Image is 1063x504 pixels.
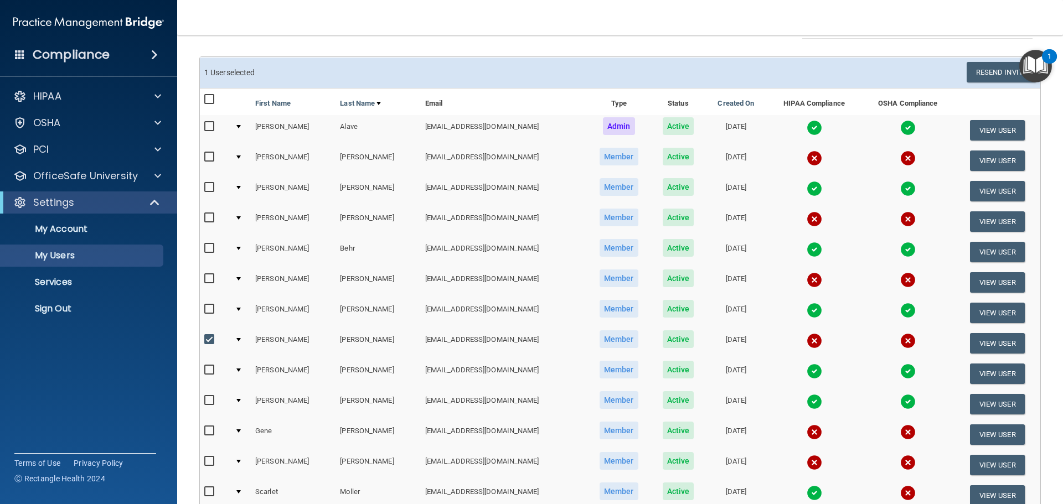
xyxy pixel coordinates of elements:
[900,120,916,136] img: tick.e7d51cea.svg
[705,176,767,206] td: [DATE]
[340,97,381,110] a: Last Name
[251,237,336,267] td: [PERSON_NAME]
[421,389,587,419] td: [EMAIL_ADDRESS][DOMAIN_NAME]
[970,272,1025,293] button: View User
[251,146,336,176] td: [PERSON_NAME]
[600,452,638,470] span: Member
[33,90,61,103] p: HIPAA
[600,269,638,287] span: Member
[421,358,587,389] td: [EMAIL_ADDRESS][DOMAIN_NAME]
[336,176,420,206] td: [PERSON_NAME]
[13,196,161,209] a: Settings
[807,150,822,166] img: cross.ca9f0e7f.svg
[336,146,420,176] td: [PERSON_NAME]
[74,458,123,469] a: Privacy Policy
[336,115,420,146] td: Alave
[705,328,767,358] td: [DATE]
[421,206,587,237] td: [EMAIL_ADDRESS][DOMAIN_NAME]
[970,211,1025,232] button: View User
[421,298,587,328] td: [EMAIL_ADDRESS][DOMAIN_NAME]
[767,89,861,115] th: HIPAA Compliance
[900,272,916,288] img: cross.ca9f0e7f.svg
[861,89,954,115] th: OSHA Compliance
[600,361,638,378] span: Member
[663,300,694,318] span: Active
[900,363,916,379] img: tick.e7d51cea.svg
[251,450,336,480] td: [PERSON_NAME]
[600,300,638,318] span: Member
[421,115,587,146] td: [EMAIL_ADDRESS][DOMAIN_NAME]
[336,389,420,419] td: [PERSON_NAME]
[7,224,158,235] p: My Account
[251,206,336,237] td: [PERSON_NAME]
[336,237,420,267] td: Behr
[663,209,694,226] span: Active
[33,196,74,209] p: Settings
[600,178,638,196] span: Member
[970,242,1025,262] button: View User
[1047,56,1051,71] div: 1
[705,419,767,450] td: [DATE]
[807,242,822,257] img: tick.e7d51cea.svg
[807,455,822,470] img: cross.ca9f0e7f.svg
[970,363,1025,384] button: View User
[807,181,822,196] img: tick.e7d51cea.svg
[336,206,420,237] td: [PERSON_NAME]
[13,169,161,183] a: OfficeSafe University
[900,181,916,196] img: tick.e7d51cea.svg
[14,473,105,484] span: Ⓒ Rectangle Health 2024
[251,115,336,146] td: [PERSON_NAME]
[970,394,1025,414] button: View User
[13,12,164,34] img: PMB logo
[807,333,822,349] img: cross.ca9f0e7f.svg
[251,358,336,389] td: [PERSON_NAME]
[33,169,138,183] p: OfficeSafe University
[900,303,916,318] img: tick.e7d51cea.svg
[807,424,822,440] img: cross.ca9f0e7f.svg
[663,482,694,500] span: Active
[7,277,158,288] p: Services
[600,422,638,439] span: Member
[705,389,767,419] td: [DATE]
[251,267,336,298] td: [PERSON_NAME]
[600,209,638,226] span: Member
[705,298,767,328] td: [DATE]
[663,178,694,196] span: Active
[807,120,822,136] img: tick.e7d51cea.svg
[251,298,336,328] td: [PERSON_NAME]
[204,69,612,77] h6: 1 User selected
[663,117,694,135] span: Active
[663,269,694,287] span: Active
[33,143,49,156] p: PCI
[13,143,161,156] a: PCI
[663,239,694,257] span: Active
[663,452,694,470] span: Active
[807,485,822,501] img: tick.e7d51cea.svg
[421,146,587,176] td: [EMAIL_ADDRESS][DOMAIN_NAME]
[807,211,822,227] img: cross.ca9f0e7f.svg
[970,303,1025,323] button: View User
[807,272,822,288] img: cross.ca9f0e7f.svg
[421,237,587,267] td: [EMAIL_ADDRESS][DOMAIN_NAME]
[900,485,916,501] img: cross.ca9f0e7f.svg
[600,148,638,165] span: Member
[13,116,161,129] a: OSHA
[967,62,1036,82] button: Resend Invite
[336,419,420,450] td: [PERSON_NAME]
[718,97,754,110] a: Created On
[251,389,336,419] td: [PERSON_NAME]
[970,333,1025,354] button: View User
[421,419,587,450] td: [EMAIL_ADDRESS][DOMAIN_NAME]
[251,328,336,358] td: [PERSON_NAME]
[663,330,694,348] span: Active
[705,115,767,146] td: [DATE]
[900,211,916,227] img: cross.ca9f0e7f.svg
[421,176,587,206] td: [EMAIL_ADDRESS][DOMAIN_NAME]
[7,250,158,261] p: My Users
[255,97,291,110] a: First Name
[970,120,1025,141] button: View User
[970,150,1025,171] button: View User
[970,424,1025,445] button: View User
[900,150,916,166] img: cross.ca9f0e7f.svg
[13,90,161,103] a: HIPAA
